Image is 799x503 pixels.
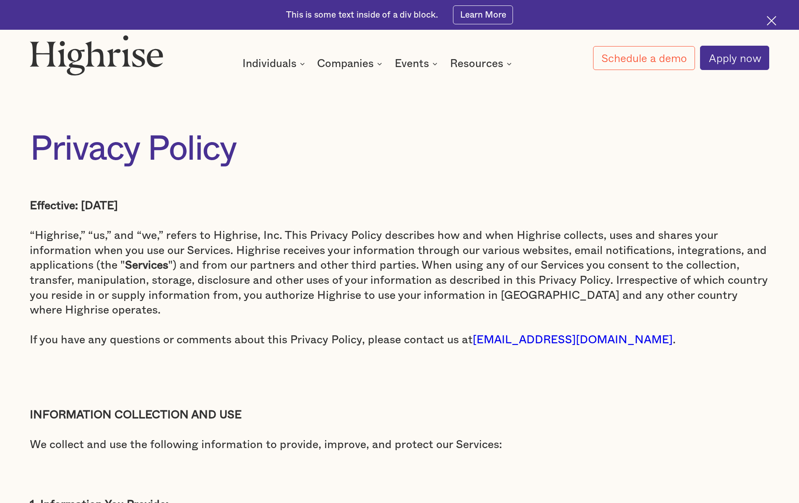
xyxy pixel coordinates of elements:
p: If you have any questions or comments about this Privacy Policy, please contact us at . ‍ [30,332,769,362]
div: Companies [317,59,374,69]
div: Events [395,59,429,69]
div: Individuals [242,59,297,69]
h1: Privacy Policy [30,130,769,169]
p: ‍ [30,377,769,392]
a: Schedule a demo [593,46,695,70]
strong: INFORMATION COLLECTION AND USE [30,409,242,420]
div: Events [395,59,440,69]
a: Learn More [453,5,513,24]
strong: Services [125,259,168,271]
p: “Highrise,” “us,” and “we,” refers to Highrise, Inc. This Privacy Policy describes how and when H... [30,228,769,318]
p: We collect and use the following information to provide, improve, and protect our Services: [30,437,769,452]
div: Resources [450,59,514,69]
div: Individuals [242,59,307,69]
a: Apply now [700,46,769,70]
strong: Effective: [DATE] [30,200,118,211]
div: Companies [317,59,385,69]
div: Resources [450,59,503,69]
a: [EMAIL_ADDRESS][DOMAIN_NAME] [473,334,673,345]
img: Cross icon [767,16,776,26]
img: Highrise logo [30,35,163,75]
div: This is some text inside of a div block. [286,9,438,21]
